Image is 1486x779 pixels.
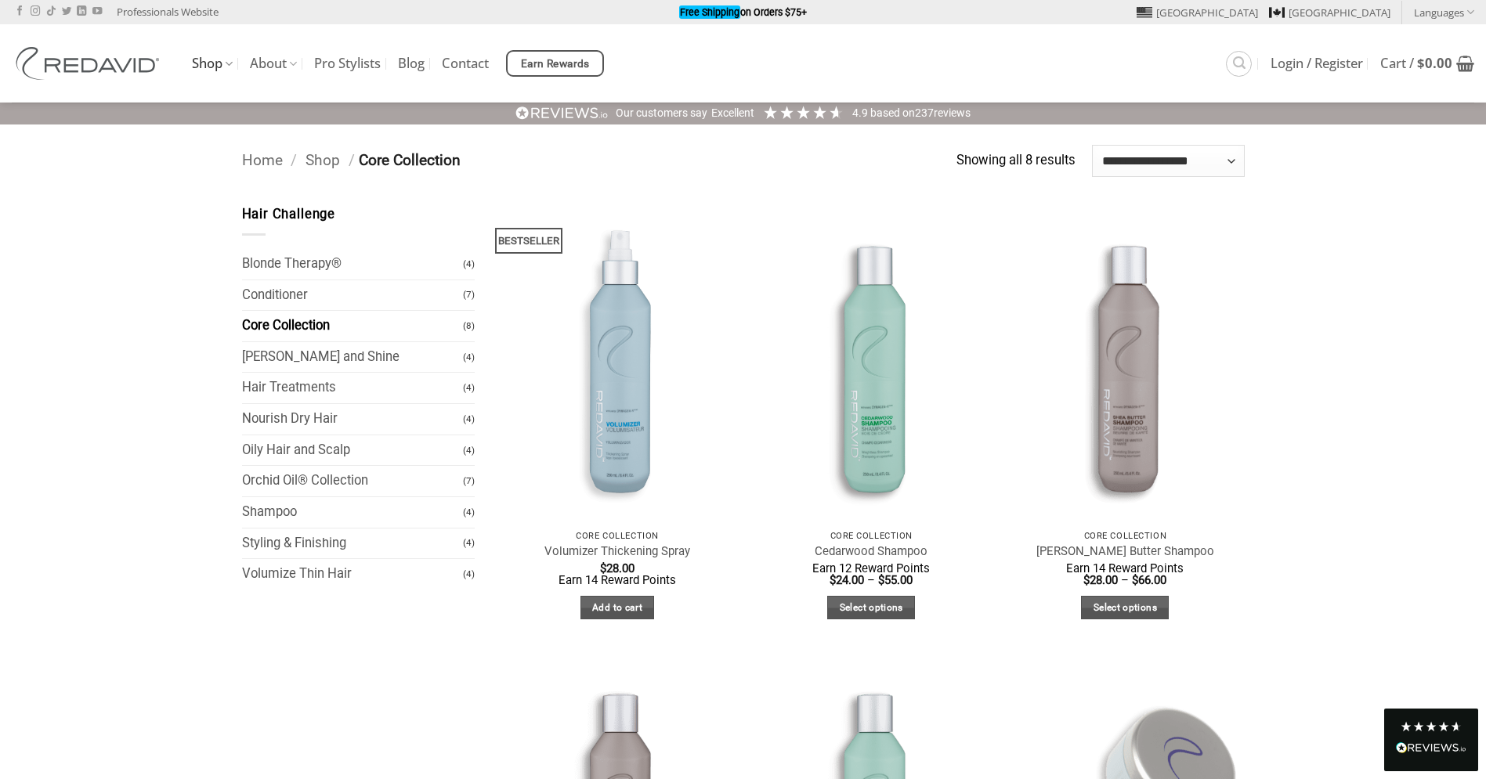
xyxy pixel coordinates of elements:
[1380,57,1452,70] span: Cart /
[242,373,464,403] a: Hair Treatments
[711,106,754,121] div: Excellent
[616,106,707,121] div: Our customers say
[760,531,983,541] p: Core Collection
[242,466,464,496] a: Orchid Oil® Collection
[544,544,690,559] a: Volumizer Thickening Spray
[867,573,875,587] span: –
[463,406,475,433] span: (4)
[463,312,475,340] span: (8)
[934,106,971,119] span: reviews
[242,559,464,590] a: Volumize Thin Hair
[1417,54,1452,72] bdi: 0.00
[463,499,475,526] span: (4)
[1066,561,1184,575] span: Earn 14 Reward Points
[398,49,425,78] a: Blog
[1132,573,1166,587] bdi: 66.00
[1271,57,1363,70] span: Login / Register
[314,49,381,78] a: Pro Stylists
[852,106,870,119] span: 4.9
[463,251,475,278] span: (4)
[463,281,475,308] span: (7)
[679,5,740,19] em: Free Shipping
[506,531,729,541] p: Core Collection
[463,344,475,371] span: (4)
[242,497,464,528] a: Shampoo
[559,573,676,587] span: Earn 14 Reward Points
[600,561,635,575] bdi: 28.00
[506,50,604,77] a: Earn Rewards
[521,56,590,73] span: Earn Rewards
[62,6,71,17] a: Follow on Twitter
[242,435,464,466] a: Oily Hair and Scalp
[1396,742,1466,753] img: REVIEWS.io
[242,528,464,559] a: Styling & Finishing
[878,573,884,587] span: $
[250,49,297,79] a: About
[1384,709,1478,771] div: Read All Reviews
[463,467,475,495] span: (7)
[752,204,991,522] img: REDAVID Cedarwood Shampoo - 1
[442,49,489,78] a: Contact
[1132,573,1138,587] span: $
[242,149,957,173] nav: Breadcrumb
[1083,573,1118,587] bdi: 28.00
[1271,49,1363,78] a: Login / Register
[830,573,864,587] bdi: 24.00
[600,561,606,575] span: $
[291,151,297,169] span: /
[349,151,355,169] span: /
[1380,46,1474,81] a: View cart
[1083,573,1090,587] span: $
[1092,145,1245,176] select: Shop order
[463,437,475,464] span: (4)
[830,573,836,587] span: $
[956,150,1076,171] p: Showing all 8 results
[1006,204,1245,522] img: REDAVID Shea Butter Shampoo
[915,106,934,119] span: 237
[242,151,283,169] a: Home
[463,561,475,588] span: (4)
[192,49,233,79] a: Shop
[679,5,807,19] strong: on Orders $75+
[498,204,737,522] img: REDAVID Volumizer Thickening Spray - 1 1
[870,106,915,119] span: Based on
[242,249,464,280] a: Blonde Therapy®
[1269,1,1390,24] a: [GEOGRAPHIC_DATA]
[1400,720,1462,733] div: 4.8 Stars
[812,561,930,575] span: Earn 12 Reward Points
[1036,544,1214,559] a: [PERSON_NAME] Butter Shampoo
[15,6,24,17] a: Follow on Facebook
[1226,51,1252,77] a: Search
[242,342,464,373] a: [PERSON_NAME] and Shine
[827,596,915,620] a: Select options for “Cedarwood Shampoo”
[92,6,102,17] a: Follow on YouTube
[878,573,913,587] bdi: 55.00
[463,374,475,402] span: (4)
[306,151,340,169] a: Shop
[762,104,844,121] div: 4.92 Stars
[463,529,475,557] span: (4)
[242,280,464,311] a: Conditioner
[580,596,655,620] a: Add to cart: “Volumizer Thickening Spray”
[242,404,464,435] a: Nourish Dry Hair
[815,544,927,559] a: Cedarwood Shampoo
[1014,531,1237,541] p: Core Collection
[242,311,464,341] a: Core Collection
[1121,573,1129,587] span: –
[1396,739,1466,759] div: Read All Reviews
[77,6,86,17] a: Follow on LinkedIn
[1417,54,1425,72] span: $
[515,106,608,121] img: REVIEWS.io
[31,6,40,17] a: Follow on Instagram
[1137,1,1258,24] a: [GEOGRAPHIC_DATA]
[12,47,168,80] img: REDAVID Salon Products | United States
[242,207,336,222] span: Hair Challenge
[1414,1,1474,23] a: Languages
[1081,596,1169,620] a: Select options for “Shea Butter Shampoo”
[46,6,56,17] a: Follow on TikTok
